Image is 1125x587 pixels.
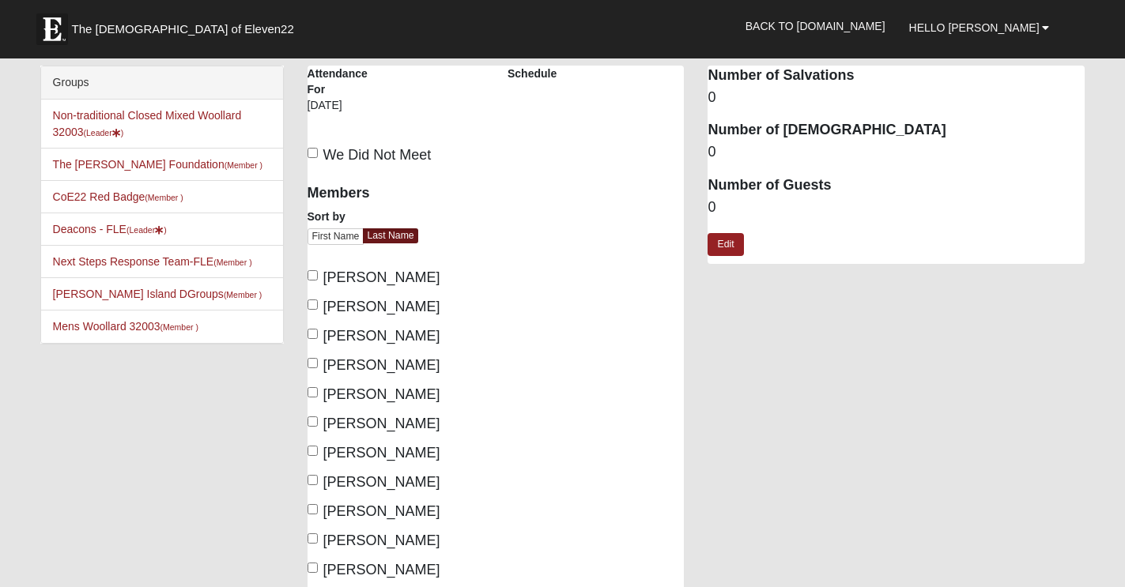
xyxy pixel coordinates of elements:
[308,270,318,280] input: [PERSON_NAME]
[909,21,1040,34] span: Hello [PERSON_NAME]
[508,66,557,81] label: Schedule
[308,185,484,202] h4: Members
[41,66,283,100] div: Groups
[708,66,1085,86] dt: Number of Salvations
[323,357,440,373] span: [PERSON_NAME]
[897,8,1062,47] a: Hello [PERSON_NAME]
[708,175,1085,196] dt: Number of Guests
[308,148,318,158] input: We Did Not Meet
[53,288,262,300] a: [PERSON_NAME] Island DGroups(Member )
[708,88,1085,108] dd: 0
[323,416,440,431] span: [PERSON_NAME]
[308,97,384,124] div: [DATE]
[53,223,167,235] a: Deacons - FLE(Leader)
[323,503,440,519] span: [PERSON_NAME]
[323,328,440,344] span: [PERSON_NAME]
[145,193,183,202] small: (Member )
[323,386,440,402] span: [PERSON_NAME]
[308,504,318,514] input: [PERSON_NAME]
[308,475,318,485] input: [PERSON_NAME]
[308,329,318,339] input: [PERSON_NAME]
[708,120,1085,141] dt: Number of [DEMOGRAPHIC_DATA]
[308,387,318,397] input: [PERSON_NAME]
[308,446,318,456] input: [PERSON_NAME]
[323,269,440,285] span: [PERSON_NAME]
[363,228,417,243] a: Last Name
[36,13,68,45] img: Eleven22 logo
[308,533,318,544] input: [PERSON_NAME]
[53,190,183,203] a: CoE22 Red Badge(Member )
[308,66,384,97] label: Attendance For
[323,474,440,490] span: [PERSON_NAME]
[323,147,432,163] span: We Did Not Meet
[72,21,294,37] span: The [DEMOGRAPHIC_DATA] of Eleven22
[708,198,1085,218] dd: 0
[53,158,263,171] a: The [PERSON_NAME] Foundation(Member )
[53,109,242,138] a: Non-traditional Closed Mixed Woollard 32003(Leader)
[323,532,440,548] span: [PERSON_NAME]
[224,290,262,299] small: (Member )
[160,322,198,332] small: (Member )
[308,209,345,224] label: Sort by
[53,255,252,268] a: Next Steps Response Team-FLE(Member )
[323,445,440,461] span: [PERSON_NAME]
[734,6,897,46] a: Back to [DOMAIN_NAME]
[225,160,262,170] small: (Member )
[308,358,318,368] input: [PERSON_NAME]
[708,233,743,256] a: Edit
[126,225,167,235] small: (Leader )
[308,228,364,245] a: First Name
[84,128,124,137] small: (Leader )
[708,142,1085,163] dd: 0
[308,299,318,310] input: [PERSON_NAME]
[323,299,440,314] span: [PERSON_NAME]
[308,416,318,427] input: [PERSON_NAME]
[213,258,251,267] small: (Member )
[28,6,345,45] a: The [DEMOGRAPHIC_DATA] of Eleven22
[53,320,198,333] a: Mens Woollard 32003(Member )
